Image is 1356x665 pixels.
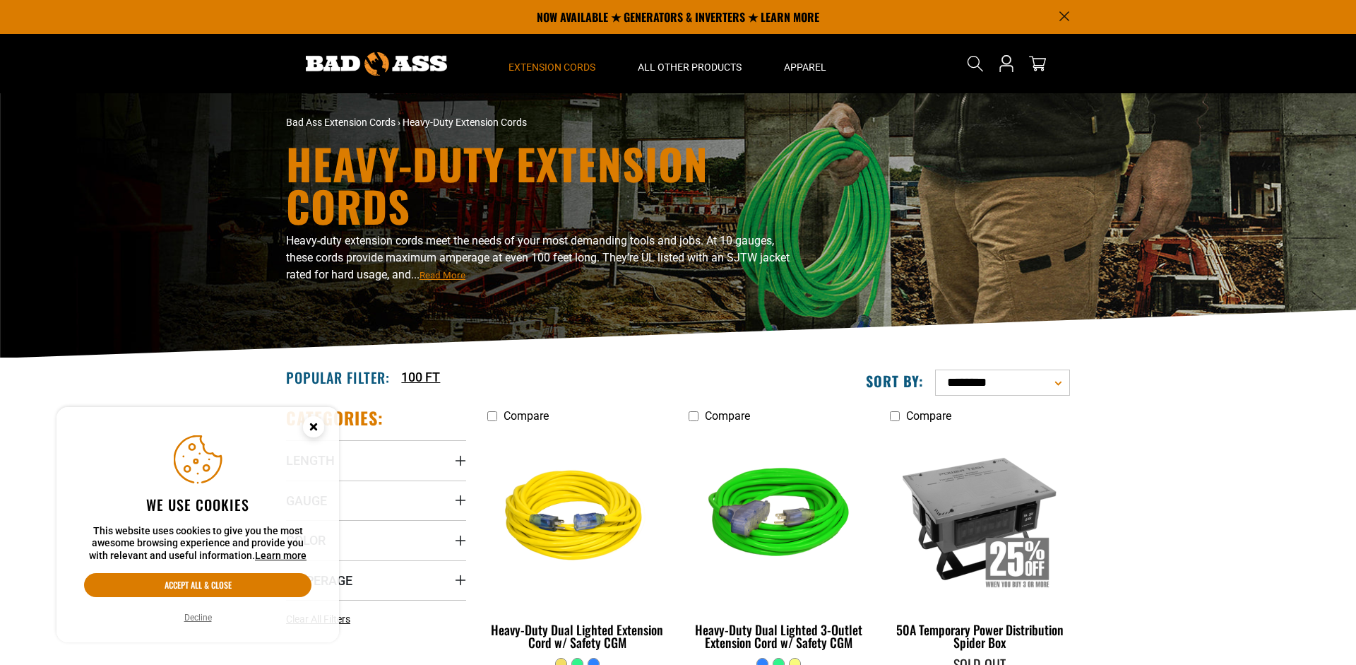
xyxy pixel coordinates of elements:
[401,367,440,387] a: 100 FT
[504,409,549,423] span: Compare
[403,117,527,128] span: Heavy-Duty Extension Cords
[617,34,763,93] summary: All Other Products
[84,525,311,563] p: This website uses cookies to give you the most awesome browsing experience and provide you with r...
[286,368,390,387] h2: Popular Filter:
[784,61,826,73] span: Apparel
[286,560,466,600] summary: Amperage
[286,115,802,130] nav: breadcrumbs
[286,481,466,520] summary: Gauge
[906,409,951,423] span: Compare
[763,34,847,93] summary: Apparel
[638,61,742,73] span: All Other Products
[286,520,466,560] summary: Color
[84,495,311,514] h2: We use cookies
[180,611,216,625] button: Decline
[84,573,311,597] button: Accept all & close
[420,270,465,281] span: Read More
[306,52,447,76] img: Bad Ass Extension Cords
[286,142,802,227] h1: Heavy-Duty Extension Cords
[255,550,307,561] a: Learn more
[689,437,867,599] img: neon green
[890,430,1070,657] a: 50A Temporary Power Distribution Spider Box 50A Temporary Power Distribution Spider Box
[286,440,466,480] summary: Length
[56,407,339,643] aside: Cookie Consent
[964,52,987,75] summary: Search
[890,623,1070,649] div: 50A Temporary Power Distribution Spider Box
[705,409,750,423] span: Compare
[398,117,400,128] span: ›
[487,34,617,93] summary: Extension Cords
[489,437,667,599] img: yellow
[689,430,869,657] a: neon green Heavy-Duty Dual Lighted 3-Outlet Extension Cord w/ Safety CGM
[487,623,667,649] div: Heavy-Duty Dual Lighted Extension Cord w/ Safety CGM
[286,234,790,281] span: Heavy-duty extension cords meet the needs of your most demanding tools and jobs. At 10 gauges, th...
[891,437,1069,599] img: 50A Temporary Power Distribution Spider Box
[509,61,595,73] span: Extension Cords
[286,117,395,128] a: Bad Ass Extension Cords
[689,623,869,649] div: Heavy-Duty Dual Lighted 3-Outlet Extension Cord w/ Safety CGM
[487,430,667,657] a: yellow Heavy-Duty Dual Lighted Extension Cord w/ Safety CGM
[866,372,924,390] label: Sort by:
